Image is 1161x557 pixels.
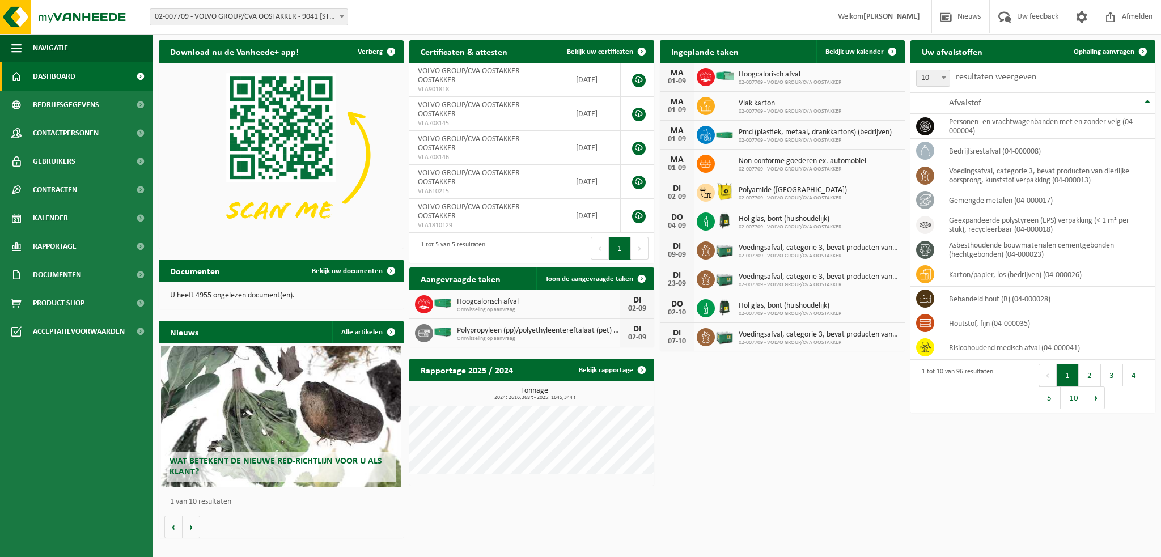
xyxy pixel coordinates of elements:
span: Bedrijfsgegevens [33,91,99,119]
button: Verberg [349,40,402,63]
div: DI [666,329,688,338]
img: HK-XC-40-GN-00 [433,298,452,308]
div: 01-09 [666,164,688,172]
h2: Documenten [159,260,231,282]
span: 02-007709 - VOLVO GROUP/CVA OOSTAKKER [739,195,847,202]
span: Hoogcalorisch afval [457,297,620,307]
button: Vorige [164,516,183,538]
a: Alle artikelen [332,321,402,343]
span: 02-007709 - VOLVO GROUP/CVA OOSTAKKER - 9041 OOSTAKKER, SMALLEHEERWEG 31 [150,9,348,25]
button: Previous [1039,364,1057,386]
span: 02-007709 - VOLVO GROUP/CVA OOSTAKKER [739,224,841,231]
a: Bekijk uw kalender [816,40,904,63]
h2: Rapportage 2025 / 2024 [409,359,524,381]
button: 2 [1079,364,1101,386]
div: 01-09 [666,78,688,86]
span: Toon de aangevraagde taken [545,275,633,283]
td: risicohoudend medisch afval (04-000041) [940,335,1155,360]
span: VOLVO GROUP/CVA OOSTAKKER - OOSTAKKER [418,169,524,186]
div: 01-09 [666,107,688,114]
td: behandeld hout (B) (04-000028) [940,287,1155,311]
span: 02-007709 - VOLVO GROUP/CVA OOSTAKKER [739,282,899,288]
div: 09-09 [666,251,688,259]
span: Navigatie [33,34,68,62]
a: Ophaling aanvragen [1065,40,1154,63]
div: 1 tot 5 van 5 resultaten [415,236,485,261]
button: Next [631,237,649,260]
td: personen -en vrachtwagenbanden met en zonder velg (04-000004) [940,114,1155,139]
span: Documenten [33,261,81,289]
span: 02-007709 - VOLVO GROUP/CVA OOSTAKKER [739,339,899,346]
span: 02-007709 - VOLVO GROUP/CVA OOSTAKKER [739,108,841,115]
span: VOLVO GROUP/CVA OOSTAKKER - OOSTAKKER [418,67,524,84]
div: 02-09 [666,193,688,201]
span: Omwisseling op aanvraag [457,335,620,342]
span: VLA1810129 [418,221,558,230]
h2: Aangevraagde taken [409,267,512,290]
span: 02-007709 - VOLVO GROUP/CVA OOSTAKKER [739,253,899,260]
td: [DATE] [567,131,621,165]
button: 10 [1061,386,1087,409]
td: gemengde metalen (04-000017) [940,188,1155,212]
span: Dashboard [33,62,75,91]
span: Contracten [33,176,77,204]
div: 02-09 [626,305,649,313]
img: CR-HR-1C-1000-PES-01 [715,211,734,230]
span: Polyamide ([GEOGRAPHIC_DATA]) [739,186,847,195]
span: Rapportage [33,232,77,261]
span: Gebruikers [33,147,75,176]
a: Bekijk rapportage [570,359,653,381]
img: CR-HR-1C-1000-PES-01 [715,297,734,317]
td: geëxpandeerde polystyreen (EPS) verpakking (< 1 m² per stuk), recycleerbaar (04-000018) [940,212,1155,237]
span: Contactpersonen [33,119,99,147]
td: karton/papier, los (bedrijven) (04-000026) [940,262,1155,287]
span: Wat betekent de nieuwe RED-richtlijn voor u als klant? [170,457,382,477]
span: 02-007709 - VOLVO GROUP/CVA OOSTAKKER [739,137,892,144]
td: bedrijfsrestafval (04-000008) [940,139,1155,163]
span: 02-007709 - VOLVO GROUP/CVA OOSTAKKER - 9041 OOSTAKKER, SMALLEHEERWEG 31 [150,8,348,25]
span: 02-007709 - VOLVO GROUP/CVA OOSTAKKER [739,79,841,86]
span: Kalender [33,204,68,232]
span: Vlak karton [739,99,841,108]
span: Omwisseling op aanvraag [457,307,620,313]
button: Next [1087,386,1105,409]
img: HK-XC-20-GN-00 [715,129,734,139]
div: DI [666,242,688,251]
span: VLA610215 [418,187,558,196]
div: 07-10 [666,338,688,346]
p: 1 van 10 resultaten [170,498,398,506]
span: Voedingsafval, categorie 3, bevat producten van dierlijke oorsprong, kunststof v... [739,330,899,339]
span: Acceptatievoorwaarden [33,317,125,346]
h3: Tonnage [415,387,654,401]
td: houtstof, fijn (04-000035) [940,311,1155,335]
button: 5 [1039,386,1061,409]
div: MA [666,97,688,107]
span: Hol glas, bont (huishoudelijk) [739,215,841,224]
span: Product Shop [33,289,84,317]
div: MA [666,69,688,78]
div: DI [666,271,688,280]
img: Download de VHEPlus App [159,63,404,246]
button: Previous [591,237,609,260]
div: 01-09 [666,135,688,143]
img: LP-BB-01000-PPR-11 [715,182,734,201]
span: Voedingsafval, categorie 3, bevat producten van dierlijke oorsprong, kunststof v... [739,273,899,282]
span: Voedingsafval, categorie 3, bevat producten van dierlijke oorsprong, kunststof v... [739,244,899,253]
div: 02-09 [626,334,649,342]
span: VLA708146 [418,153,558,162]
div: DO [666,213,688,222]
h2: Nieuws [159,321,210,343]
div: 04-09 [666,222,688,230]
span: Bekijk uw certificaten [567,48,633,56]
td: voedingsafval, categorie 3, bevat producten van dierlijke oorsprong, kunststof verpakking (04-000... [940,163,1155,188]
label: resultaten weergeven [956,73,1036,82]
div: DI [666,184,688,193]
strong: [PERSON_NAME] [863,12,920,21]
div: MA [666,155,688,164]
img: PB-LB-0680-HPE-GN-01 [715,269,734,288]
span: Hol glas, bont (huishoudelijk) [739,301,841,311]
span: 2024: 2616,368 t - 2025: 1645,344 t [415,395,654,401]
span: VOLVO GROUP/CVA OOSTAKKER - OOSTAKKER [418,203,524,220]
button: 1 [609,237,631,260]
div: DI [626,296,649,305]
